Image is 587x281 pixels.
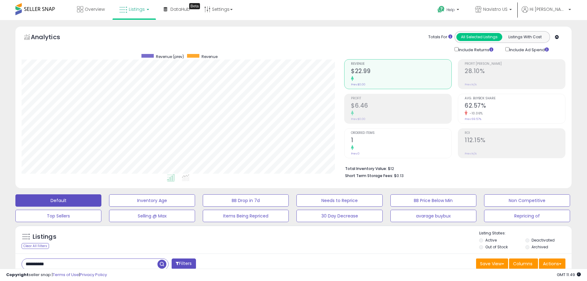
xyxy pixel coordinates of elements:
[428,34,452,40] div: Totals For
[509,258,538,269] button: Columns
[33,233,56,241] h5: Listings
[109,194,195,207] button: Inventory Age
[202,54,218,59] span: Revenue
[109,210,195,222] button: Selling @ Max
[351,68,451,76] h2: $22.99
[502,33,548,41] button: Listings With Cost
[6,272,107,278] div: seller snap | |
[31,33,72,43] h5: Analytics
[539,258,565,269] button: Actions
[15,210,101,222] button: Top Sellers
[484,210,570,222] button: Repricing of
[532,238,555,243] label: Deactivated
[15,194,101,207] button: Default
[465,131,565,135] span: ROI
[296,194,382,207] button: Needs to Reprice
[6,272,29,278] strong: Copyright
[351,97,451,100] span: Profit
[351,137,451,145] h2: 1
[351,131,451,135] span: Ordered Items
[484,194,570,207] button: Non Competitive
[437,6,445,13] i: Get Help
[129,6,145,12] span: Listings
[479,230,572,236] p: Listing States:
[465,137,565,145] h2: 112.15%
[351,83,365,86] small: Prev: $0.00
[345,173,393,178] b: Short Term Storage Fees:
[22,243,49,249] div: Clear All Filters
[465,62,565,66] span: Profit [PERSON_NAME]
[390,210,476,222] button: avarage buybux
[351,62,451,66] span: Revenue
[465,68,565,76] h2: 28.10%
[85,6,105,12] span: Overview
[465,102,565,110] h2: 62.57%
[530,6,567,12] span: Hi [PERSON_NAME]
[465,117,481,121] small: Prev: 69.57%
[433,1,465,20] a: Help
[446,7,455,12] span: Help
[156,54,184,59] span: Revenue (prev)
[450,46,501,53] div: Include Returns
[172,258,196,269] button: Filters
[203,210,289,222] button: Items Being Repriced
[485,238,497,243] label: Active
[170,6,190,12] span: DataHub
[203,194,289,207] button: BB Drop in 7d
[351,152,360,155] small: Prev: 0
[351,117,365,121] small: Prev: $0.00
[390,194,476,207] button: BB Price Below Min
[53,272,79,278] a: Terms of Use
[476,258,508,269] button: Save View
[513,261,532,267] span: Columns
[485,244,508,250] label: Out of Stock
[467,111,483,116] small: -10.06%
[465,97,565,100] span: Avg. Buybox Share
[345,166,387,171] b: Total Inventory Value:
[189,3,200,9] div: Tooltip anchor
[532,244,548,250] label: Archived
[296,210,382,222] button: 30 Day Decrease
[80,272,107,278] a: Privacy Policy
[483,6,508,12] span: Navistro US
[456,33,502,41] button: All Selected Listings
[394,173,404,179] span: $0.13
[465,83,477,86] small: Prev: N/A
[345,164,561,172] li: $12
[351,102,451,110] h2: $6.46
[522,6,571,20] a: Hi [PERSON_NAME]
[465,152,477,155] small: Prev: N/A
[557,272,581,278] span: 2025-10-6 11:49 GMT
[501,46,559,53] div: Include Ad Spend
